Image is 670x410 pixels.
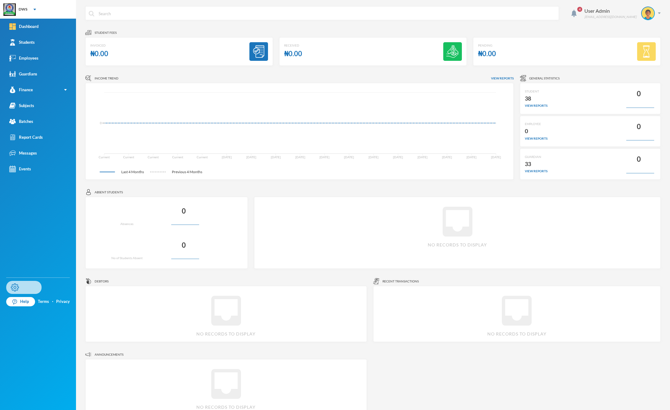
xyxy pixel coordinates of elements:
div: 0 [182,205,186,217]
input: Search [98,7,556,20]
span: View reports [491,76,514,81]
div: ₦0.00 [284,48,302,60]
div: 0 [637,121,641,133]
img: STUDENT [642,7,654,20]
div: STUDENT [525,89,547,94]
span: Income Trend [95,76,118,81]
div: User Admin [584,7,636,15]
div: view reports [525,136,547,141]
a: Invoiced₦0.00 [85,37,273,66]
div: Absences [120,222,133,226]
div: view reports [525,169,547,173]
span: Debtors [95,279,109,284]
tspan: [DATE] [491,155,501,159]
tspan: [DATE] [222,155,232,159]
div: Report Cards [9,134,43,141]
div: Students [9,39,35,46]
i: inbox [206,364,246,404]
div: Batches [9,118,33,125]
span: No records to display [487,331,547,337]
div: ₦0.00 [90,48,108,60]
a: Pending₦0.00 [473,37,661,66]
span: No records to display [428,241,487,248]
span: Announcements [95,352,123,357]
div: Dashboard [9,23,38,30]
tspan: [DATE] [295,155,305,159]
div: DWS [19,7,27,12]
tspan: [DATE] [442,155,452,159]
i: inbox [206,291,246,331]
div: Guardians [9,71,37,77]
tspan: Current [197,155,208,159]
div: 0 [637,153,641,165]
a: Privacy [56,299,70,305]
i: inbox [438,202,477,241]
span: No records to display [196,331,256,337]
tspan: [DATE] [319,155,329,159]
span: Absent students [95,190,123,195]
div: No of Students Absent [111,256,143,260]
div: Received [284,43,302,48]
div: 0 [182,239,186,251]
span: 4 [577,7,582,12]
div: [EMAIL_ADDRESS][DOMAIN_NAME] [584,15,636,19]
div: GUARDIAN [525,155,547,159]
div: 38 [525,94,547,104]
a: Help [6,297,35,306]
div: 0 [637,88,641,100]
div: view reports [525,103,547,108]
tspan: [DATE] [393,155,403,159]
div: ₦0.00 [478,48,496,60]
div: Invoiced [90,43,108,48]
tspan: [DATE] [246,155,256,159]
tspan: Current [99,155,110,159]
a: Terms [38,299,49,305]
tspan: [DATE] [344,155,354,159]
div: 0 [525,126,547,136]
tspan: 0 [100,121,102,125]
div: Pending [478,43,496,48]
tspan: [DATE] [368,155,378,159]
i: inbox [497,291,537,331]
div: Messages [9,150,37,156]
span: Previous 4 Months [166,169,208,175]
div: · [52,299,53,305]
a: Settings [6,281,42,294]
div: Finance [9,87,33,93]
tspan: Current [148,155,159,159]
tspan: [DATE] [467,155,476,159]
img: search [89,11,94,16]
span: General Statistics [529,76,560,81]
span: Last 4 Months [115,169,150,175]
tspan: [DATE] [271,155,281,159]
div: Subjects [9,102,34,109]
tspan: [DATE] [418,155,427,159]
div: 33 [525,159,547,169]
tspan: Current [123,155,134,159]
tspan: Current [172,155,183,159]
div: EMPLOYEE [525,122,547,126]
div: Employees [9,55,38,61]
span: Recent Transactions [382,279,419,284]
div: Events [9,166,31,172]
img: logo [3,3,16,16]
span: Student fees [95,30,117,35]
